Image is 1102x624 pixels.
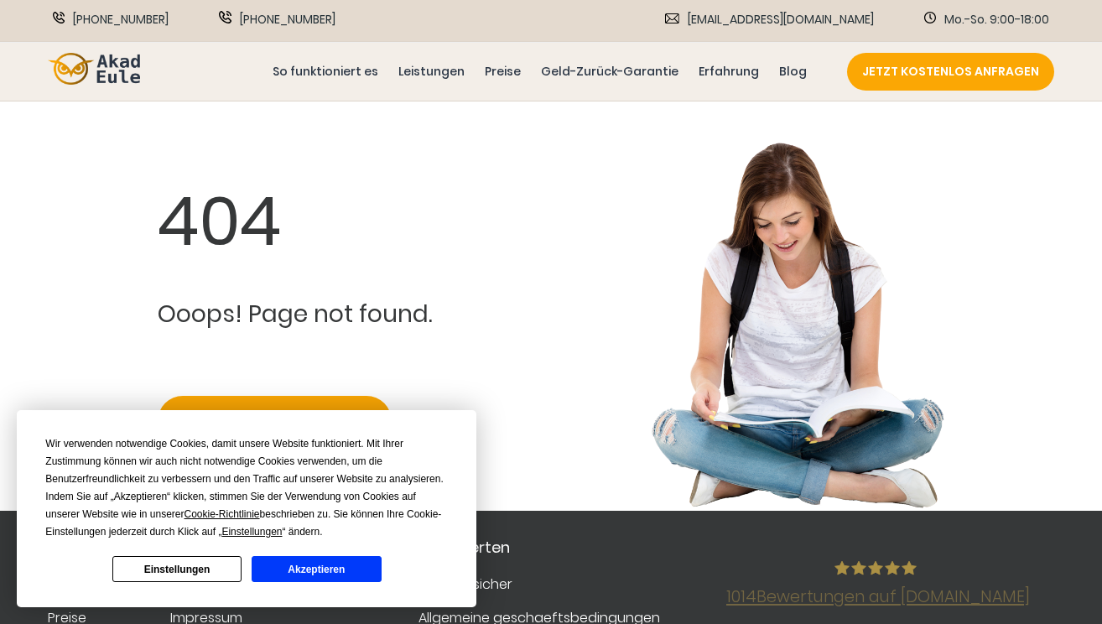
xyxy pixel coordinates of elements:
[221,526,282,538] span: Einstellungen
[726,586,1030,607] span: Bewertungen auf [DOMAIN_NAME]
[219,11,231,23] img: WhatsApp
[924,12,936,23] img: Schedule
[73,11,169,29] span: [PHONE_NUMBER]
[269,62,382,81] a: So funktioniert es
[665,11,874,29] a: Email [EMAIL_ADDRESS][DOMAIN_NAME]
[252,556,381,582] button: Akzeptieren
[538,62,682,81] a: Geld-Zurück-Garantie
[695,62,762,81] a: Erfahrung
[418,536,660,559] div: Für Experten
[944,11,1049,29] span: Mo.-So. 9:00-18:00
[112,556,242,582] button: Einstellungen
[665,13,679,23] img: Email
[726,585,756,608] span: 1014
[688,11,874,29] span: [EMAIL_ADDRESS][DOMAIN_NAME]
[776,62,810,81] a: Blog
[219,11,335,29] a: WhatsApp [PHONE_NUMBER]
[481,62,524,81] a: Preise
[17,410,476,607] div: Cookie Consent Prompt
[53,12,65,23] img: Phone
[240,11,335,29] span: [PHONE_NUMBER]
[158,171,432,272] div: 404
[53,11,169,29] a: Phone [PHONE_NUMBER]
[48,53,140,86] img: logo
[185,508,260,520] span: Cookie-Richtlinie
[847,53,1054,91] a: JETZT KOSTENLOS ANFRAGEN
[726,523,1030,613] a: 1014Bewertungen auf [DOMAIN_NAME]
[45,435,448,541] div: Wir verwenden notwendige Cookies, damit unsere Website funktioniert. Mit Ihrer Zustimmung können ...
[395,62,468,81] a: Leistungen
[158,396,392,452] a: Go to the Homepage
[158,297,432,332] p: Ooops! Page not found.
